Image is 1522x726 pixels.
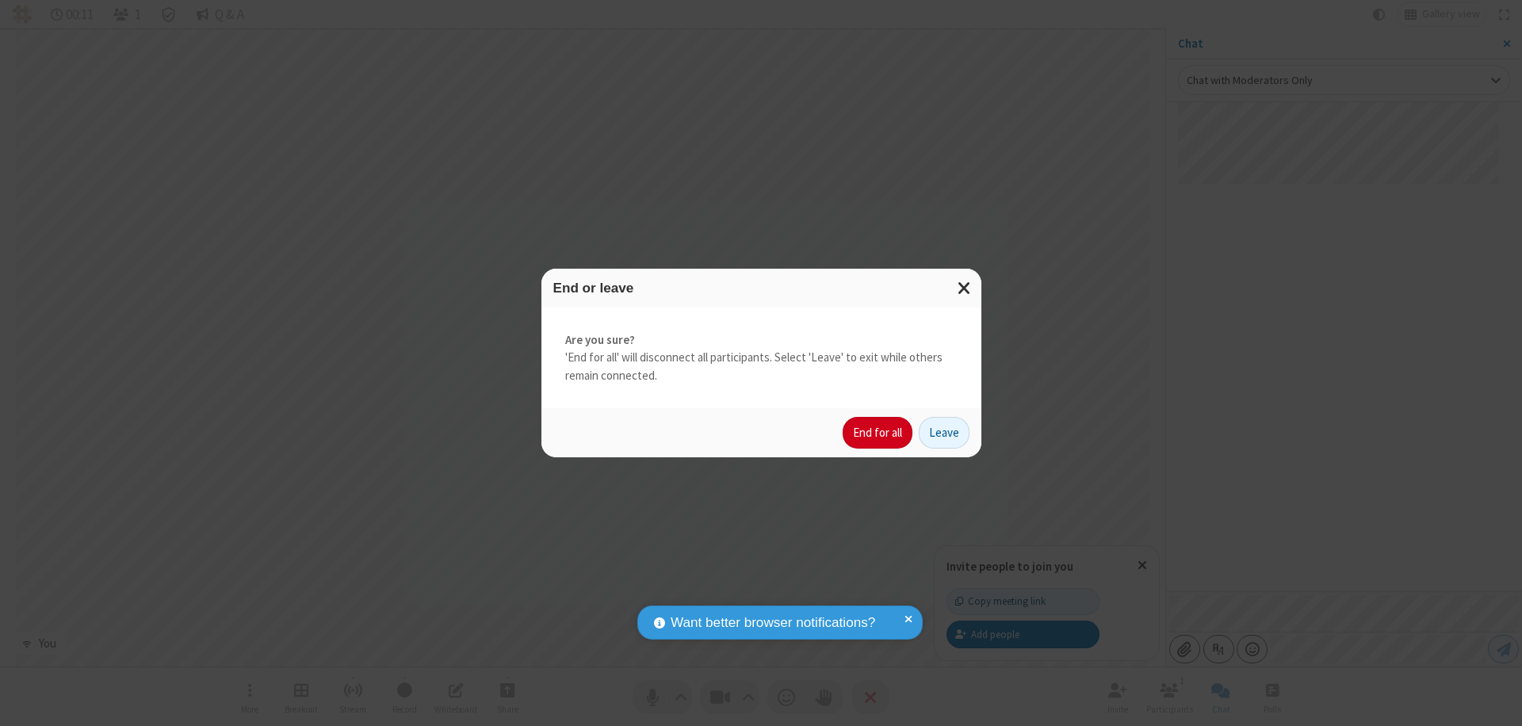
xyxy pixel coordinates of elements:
[541,308,981,409] div: 'End for all' will disconnect all participants. Select 'Leave' to exit while others remain connec...
[671,613,875,633] span: Want better browser notifications?
[948,269,981,308] button: Close modal
[565,331,958,350] strong: Are you sure?
[553,281,969,296] h3: End or leave
[919,417,969,449] button: Leave
[843,417,912,449] button: End for all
